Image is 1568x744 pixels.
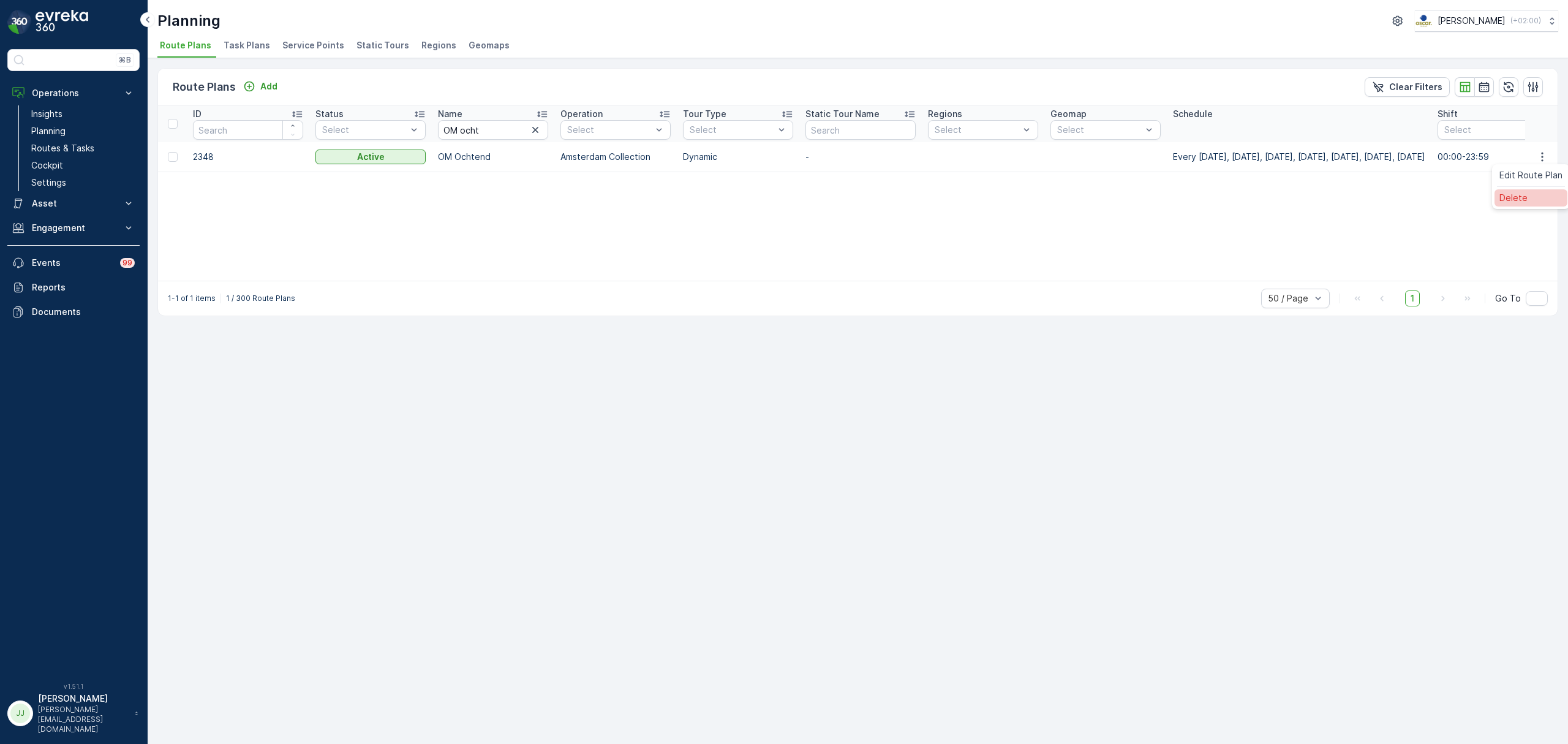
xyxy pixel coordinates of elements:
p: Schedule [1173,108,1213,120]
p: Clear Filters [1389,81,1442,93]
p: Static Tour Name [805,108,880,120]
span: Geomaps [469,39,510,51]
p: Tour Type [683,108,726,120]
p: Dynamic [683,151,793,163]
span: 1 [1405,290,1420,306]
span: Edit Route Plan [1499,169,1562,181]
p: Routes & Tasks [31,142,94,154]
img: logo [7,10,32,34]
p: Select [1057,124,1142,136]
p: Shift [1438,108,1458,120]
p: Cockpit [31,159,63,172]
p: [PERSON_NAME] [38,693,129,705]
span: Regions [421,39,456,51]
button: Active [315,150,426,164]
a: Documents [7,300,140,324]
span: Go To [1495,292,1521,305]
img: basis-logo_rgb2x.png [1415,14,1433,28]
span: Task Plans [224,39,270,51]
span: Route Plans [160,39,211,51]
p: OM Ochtend [438,151,548,163]
div: JJ [10,704,30,723]
p: Planning [31,125,66,137]
p: Asset [32,197,115,210]
a: Insights [26,105,140,123]
p: [PERSON_NAME] [1438,15,1506,27]
button: [PERSON_NAME](+02:00) [1415,10,1558,32]
p: Engagement [32,222,115,234]
button: Operations [7,81,140,105]
p: Settings [31,177,66,189]
p: Name [438,108,462,120]
p: Events [32,257,113,269]
p: Regions [928,108,962,120]
button: Asset [7,191,140,216]
p: Every [DATE], [DATE], [DATE], [DATE], [DATE], [DATE], [DATE] [1173,151,1425,163]
p: Insights [31,108,62,120]
p: Operations [32,87,115,99]
a: Cockpit [26,157,140,174]
p: Select [1444,124,1529,136]
p: Select [935,124,1019,136]
button: JJ[PERSON_NAME][PERSON_NAME][EMAIL_ADDRESS][DOMAIN_NAME] [7,693,140,734]
p: [PERSON_NAME][EMAIL_ADDRESS][DOMAIN_NAME] [38,705,129,734]
p: 1-1 of 1 items [168,294,216,303]
input: Search [193,120,303,140]
p: 1 / 300 Route Plans [226,294,295,303]
p: 99 [123,258,132,268]
p: ⌘B [119,55,131,65]
a: Edit Route Plan [1494,167,1567,184]
p: Add [260,80,277,93]
p: - [805,151,916,163]
a: Settings [26,174,140,191]
p: 2348 [193,151,303,163]
a: Planning [26,123,140,140]
a: Routes & Tasks [26,140,140,157]
span: v 1.51.1 [7,683,140,690]
p: ID [193,108,202,120]
p: Select [690,124,774,136]
input: Search [805,120,916,140]
span: Static Tours [356,39,409,51]
span: Service Points [282,39,344,51]
p: Geomap [1050,108,1087,120]
p: 00:00-23:59 [1438,151,1548,163]
p: Status [315,108,344,120]
p: Planning [157,11,221,31]
p: ( +02:00 ) [1510,16,1541,26]
p: Route Plans [173,78,236,96]
p: Select [322,124,407,136]
img: logo_dark-DEwI_e13.png [36,10,88,34]
p: Select [567,124,652,136]
button: Engagement [7,216,140,240]
button: Add [238,79,282,94]
p: Operation [560,108,603,120]
div: Toggle Row Selected [168,152,178,162]
a: Events99 [7,251,140,275]
button: Clear Filters [1365,77,1450,97]
p: Active [357,151,385,163]
span: Delete [1499,192,1528,204]
p: Amsterdam Collection [560,151,671,163]
a: Reports [7,275,140,300]
p: Documents [32,306,135,318]
p: Reports [32,281,135,294]
input: Search [438,120,548,140]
